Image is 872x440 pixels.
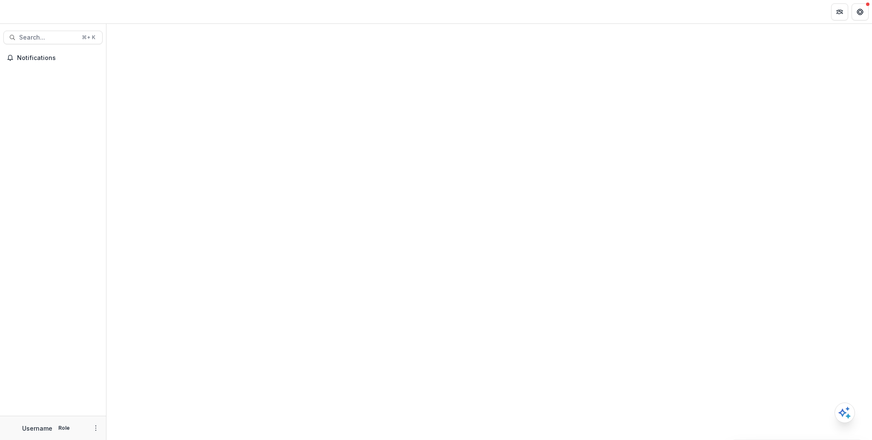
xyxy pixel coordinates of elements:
button: Search... [3,31,103,44]
p: Username [22,424,52,433]
span: Search... [19,34,77,41]
button: Open AI Assistant [835,403,855,423]
button: Notifications [3,51,103,65]
nav: breadcrumb [110,6,146,18]
p: Role [56,424,72,432]
span: Notifications [17,54,99,62]
button: More [91,423,101,433]
button: Get Help [852,3,869,20]
div: ⌘ + K [80,33,97,42]
button: Partners [831,3,848,20]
